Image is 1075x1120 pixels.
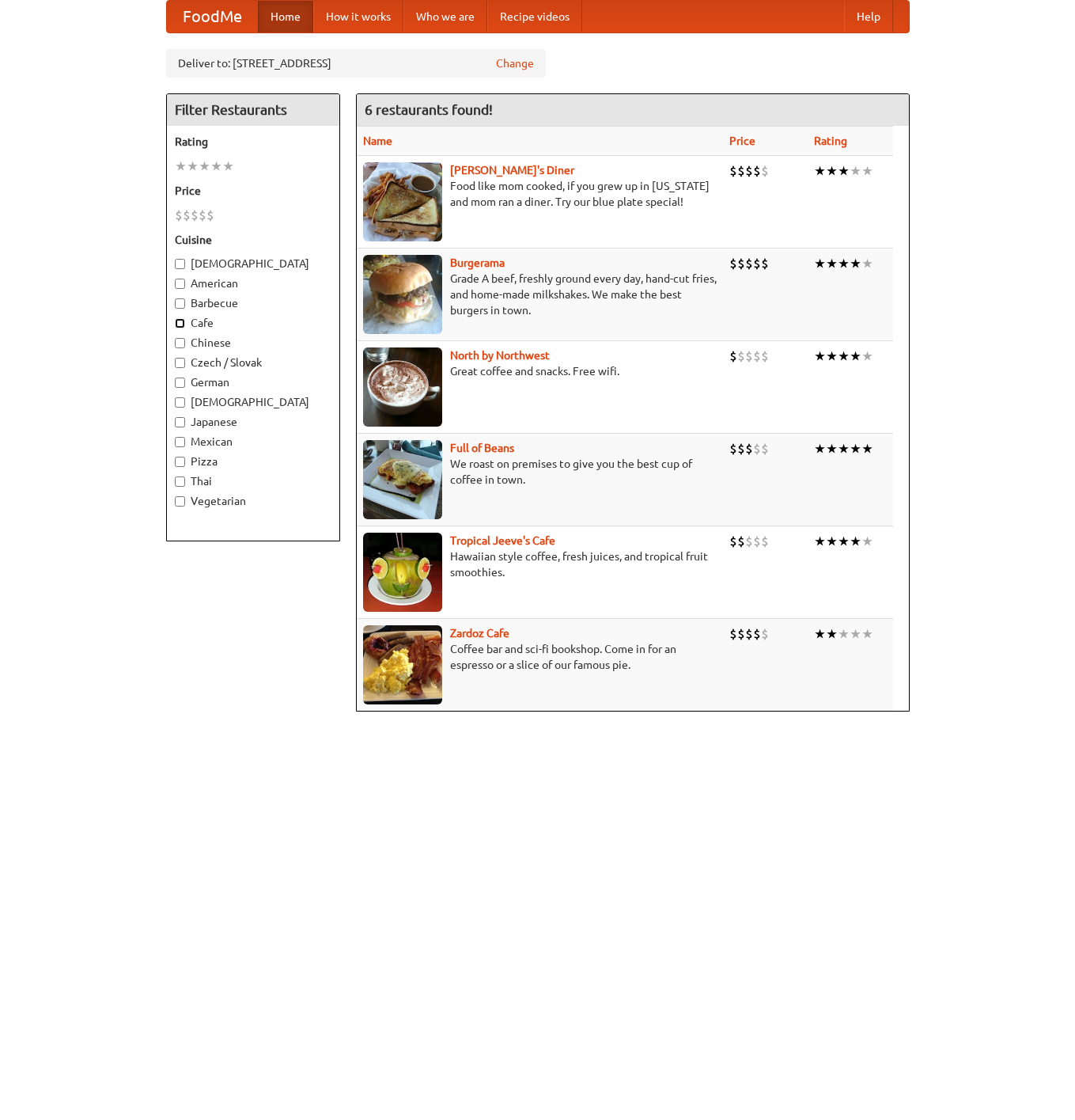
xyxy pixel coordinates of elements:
[753,255,761,272] li: $
[175,275,331,291] label: American
[175,232,331,248] h5: Cuisine
[175,414,331,430] label: Japanese
[814,135,847,147] a: Rating
[199,158,210,175] li: ★
[175,378,185,388] input: German
[861,255,873,272] li: ★
[363,456,717,488] p: We roast on premises to give you the best cup of coffee in town.
[826,625,838,643] li: ★
[753,533,761,550] li: $
[175,493,331,509] label: Vegetarian
[737,347,745,365] li: $
[850,625,861,643] li: ★
[313,1,403,32] a: How it works
[365,102,493,117] ng-pluralize: 6 restaurants found!
[175,496,185,507] input: Vegetarian
[737,162,745,180] li: $
[814,347,826,365] li: ★
[175,183,331,199] h5: Price
[450,256,505,269] b: Burgerama
[175,358,185,368] input: Czech / Slovak
[838,162,850,180] li: ★
[363,135,392,147] a: Name
[838,625,850,643] li: ★
[363,271,717,318] p: Grade A beef, freshly ground every day, hand-cut fries, and home-made milkshakes. We make the bes...
[814,440,826,457] li: ★
[175,394,331,410] label: [DEMOGRAPHIC_DATA]
[745,347,753,365] li: $
[175,476,185,487] input: Thai
[191,207,199,224] li: $
[861,440,873,457] li: ★
[861,533,873,550] li: ★
[175,259,185,269] input: [DEMOGRAPHIC_DATA]
[166,49,546,78] div: Deliver to: [STREET_ADDRESS]
[729,255,737,272] li: $
[258,1,313,32] a: Home
[814,533,826,550] li: ★
[363,347,442,427] img: north.jpg
[175,434,331,450] label: Mexican
[761,533,769,550] li: $
[850,533,861,550] li: ★
[450,442,514,454] a: Full of Beans
[850,347,861,365] li: ★
[175,158,187,175] li: ★
[850,255,861,272] li: ★
[167,1,258,32] a: FoodMe
[450,627,509,640] a: Zardoz Cafe
[175,338,185,348] input: Chinese
[175,318,185,328] input: Cafe
[175,298,185,309] input: Barbecue
[363,255,442,334] img: burgerama.jpg
[745,533,753,550] li: $
[826,347,838,365] li: ★
[838,533,850,550] li: ★
[450,349,550,362] a: North by Northwest
[175,454,331,469] label: Pizza
[363,625,442,704] img: zardoz.jpg
[838,255,850,272] li: ★
[838,347,850,365] li: ★
[737,625,745,643] li: $
[745,440,753,457] li: $
[861,347,873,365] li: ★
[844,1,893,32] a: Help
[745,625,753,643] li: $
[403,1,487,32] a: Who we are
[761,255,769,272] li: $
[363,178,717,210] p: Food like mom cooked, if you grew up in [US_STATE] and mom ran a diner. Try our blue plate special!
[175,315,331,331] label: Cafe
[761,347,769,365] li: $
[363,440,442,519] img: beans.jpg
[745,255,753,272] li: $
[175,457,185,467] input: Pizza
[826,440,838,457] li: ★
[183,207,191,224] li: $
[175,256,331,271] label: [DEMOGRAPHIC_DATA]
[363,363,717,379] p: Great coffee and snacks. Free wifi.
[737,533,745,550] li: $
[753,440,761,457] li: $
[187,158,199,175] li: ★
[814,625,826,643] li: ★
[850,162,861,180] li: ★
[838,440,850,457] li: ★
[199,207,206,224] li: $
[363,549,717,580] p: Hawaiian style coffee, fresh juices, and tropical fruit smoothies.
[761,162,769,180] li: $
[745,162,753,180] li: $
[175,417,185,427] input: Japanese
[729,135,755,147] a: Price
[167,94,339,126] h4: Filter Restaurants
[222,158,234,175] li: ★
[729,625,737,643] li: $
[826,255,838,272] li: ★
[450,164,574,177] a: [PERSON_NAME]'s Diner
[363,533,442,612] img: jeeves.jpg
[175,295,331,311] label: Barbecue
[761,440,769,457] li: $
